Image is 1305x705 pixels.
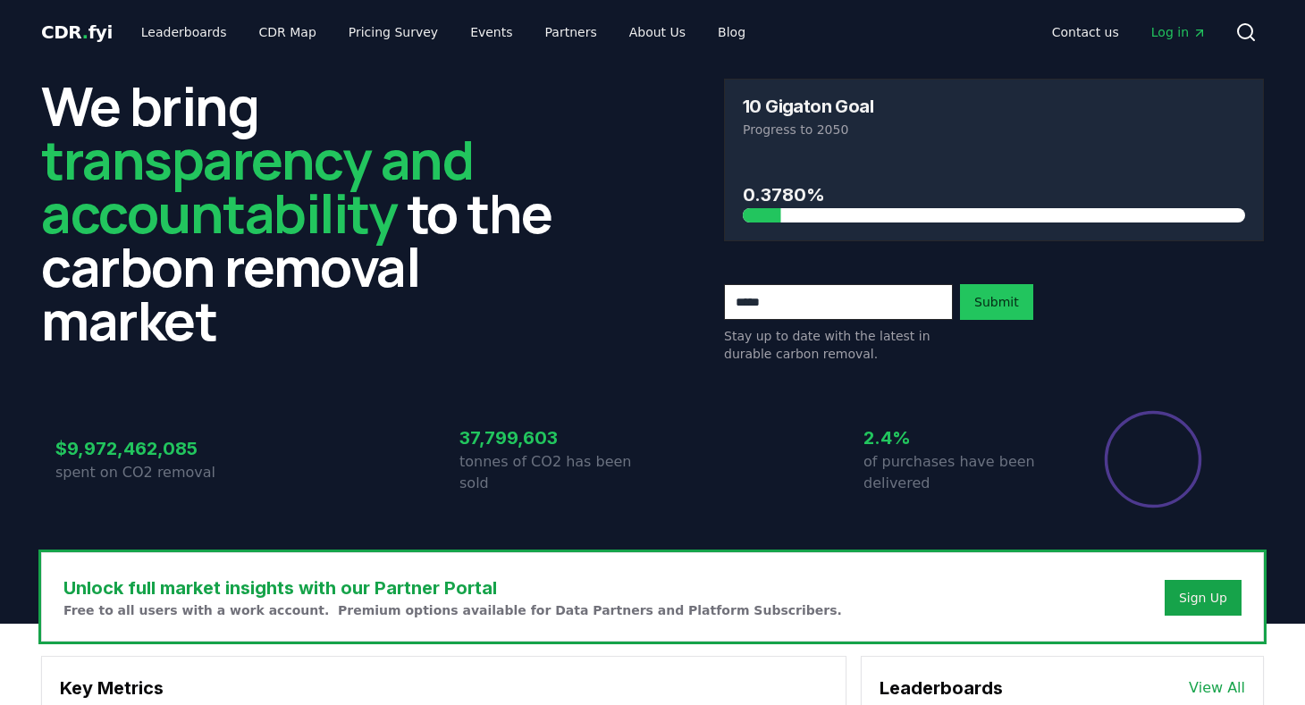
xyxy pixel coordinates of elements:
[880,675,1003,701] h3: Leaderboards
[41,21,113,43] span: CDR fyi
[334,16,452,48] a: Pricing Survey
[456,16,526,48] a: Events
[60,675,828,701] h3: Key Metrics
[41,20,113,45] a: CDR.fyi
[1151,23,1207,41] span: Log in
[703,16,760,48] a: Blog
[863,451,1057,494] p: of purchases have been delivered
[1038,16,1133,48] a: Contact us
[63,575,842,601] h3: Unlock full market insights with our Partner Portal
[615,16,700,48] a: About Us
[41,122,473,249] span: transparency and accountability
[724,327,953,363] p: Stay up to date with the latest in durable carbon removal.
[459,451,652,494] p: tonnes of CO2 has been sold
[127,16,241,48] a: Leaderboards
[743,181,1245,208] h3: 0.3780%
[82,21,88,43] span: .
[459,424,652,451] h3: 37,799,603
[531,16,611,48] a: Partners
[1103,409,1203,509] div: Percentage of sales delivered
[960,284,1033,320] button: Submit
[55,435,248,462] h3: $9,972,462,085
[863,424,1057,451] h3: 2.4%
[63,601,842,619] p: Free to all users with a work account. Premium options available for Data Partners and Platform S...
[1179,589,1227,607] a: Sign Up
[743,97,873,115] h3: 10 Gigaton Goal
[743,121,1245,138] p: Progress to 2050
[55,462,248,483] p: spent on CO2 removal
[127,16,760,48] nav: Main
[1165,580,1242,616] button: Sign Up
[245,16,331,48] a: CDR Map
[1137,16,1221,48] a: Log in
[1189,677,1245,699] a: View All
[41,79,581,347] h2: We bring to the carbon removal market
[1038,16,1221,48] nav: Main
